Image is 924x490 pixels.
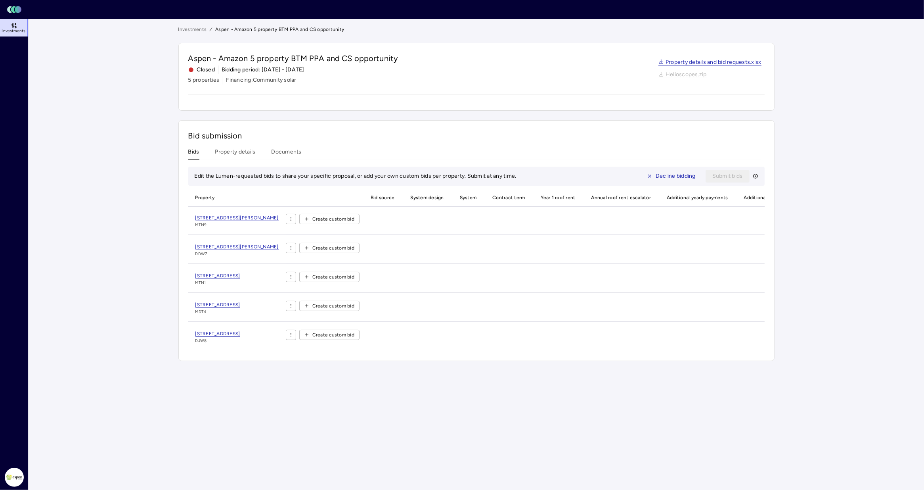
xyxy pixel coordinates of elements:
[222,65,304,74] span: Bidding period: [DATE] - [DATE]
[195,251,279,257] span: DDW7
[188,76,220,85] span: 5 properties
[656,172,696,181] span: Decline bidding
[658,60,761,66] a: Property details and bid requests.xlsx
[536,189,580,206] span: Year 1 roof rent
[299,330,360,340] button: Create custom bid
[640,170,702,183] button: Decline bidding
[195,301,240,309] a: [STREET_ADDRESS]
[195,330,240,338] a: [STREET_ADDRESS]
[195,173,517,179] span: Edit the Lumen-requested bids to share your specific proposal, or add your own custom bids per pr...
[706,170,750,183] button: Submit bids
[195,244,279,250] span: [STREET_ADDRESS][PERSON_NAME]
[366,189,400,206] span: Bid source
[188,189,286,206] span: Property
[299,214,360,224] button: Create custom bid
[215,148,256,160] button: Property details
[215,25,344,33] span: Aspen - Amazon 5 property BTM PPA and CS opportunity
[188,53,398,64] span: Aspen - Amazon 5 property BTM PPA and CS opportunity
[2,29,25,33] span: Investments
[312,273,354,281] span: Create custom bid
[226,76,297,85] span: Financing: Community solar
[195,302,240,308] span: [STREET_ADDRESS]
[488,189,530,206] span: Contract term
[662,189,733,206] span: Additional yearly payments
[195,222,279,228] span: MTN9
[195,215,279,221] span: [STREET_ADDRESS][PERSON_NAME]
[178,25,775,33] nav: breadcrumb
[178,25,207,33] a: Investments
[312,302,354,310] span: Create custom bid
[299,301,360,311] button: Create custom bid
[455,189,482,206] span: System
[188,148,199,160] button: Bids
[272,148,302,160] button: Documents
[299,272,360,282] button: Create custom bid
[188,65,215,74] span: Closed
[188,131,242,140] span: Bid submission
[587,189,656,206] span: Annual roof rent escalator
[195,272,240,280] a: [STREET_ADDRESS]
[195,273,240,279] span: [STREET_ADDRESS]
[739,189,834,206] span: Additional yearly terms
[195,214,279,222] a: [STREET_ADDRESS][PERSON_NAME]
[312,215,354,223] span: Create custom bid
[312,244,354,252] span: Create custom bid
[658,72,707,78] a: Helioscopes.zip
[195,331,240,337] span: [STREET_ADDRESS]
[195,243,279,251] a: [STREET_ADDRESS][PERSON_NAME]
[195,309,240,315] span: MDT4
[195,280,240,286] span: MTN1
[712,172,743,181] span: Submit bids
[312,331,354,339] span: Create custom bid
[5,468,24,487] img: Aspen Power
[195,338,240,344] span: DJW8
[299,243,360,253] button: Create custom bid
[406,189,449,206] span: System design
